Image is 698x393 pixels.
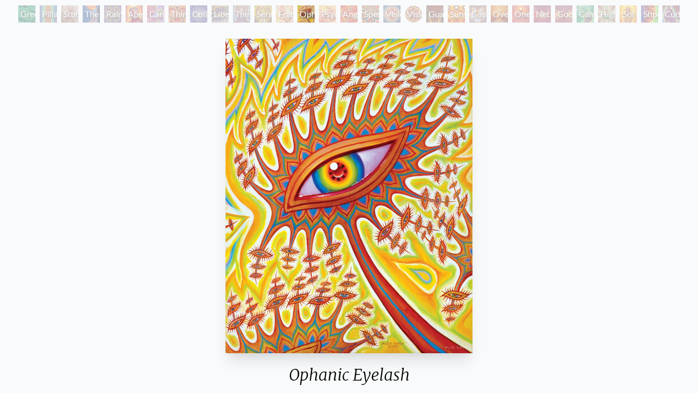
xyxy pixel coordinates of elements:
[169,5,186,23] div: Third Eye Tears of Joy
[255,5,272,23] div: Seraphic Transport Docking on the Third Eye
[663,5,680,23] div: Cuddle
[362,5,379,23] div: Spectral Lotus
[276,5,293,23] div: Fractal Eyes
[448,5,465,23] div: Sunyata
[383,5,401,23] div: Vision Crystal
[147,5,164,23] div: Cannabis Sutra
[555,5,572,23] div: Godself
[512,5,529,23] div: One
[340,5,358,23] div: Angel Skin
[40,5,57,23] div: Pillar of Awareness
[491,5,508,23] div: Oversoul
[598,5,615,23] div: Higher Vision
[83,5,100,23] div: The Torch
[620,5,637,23] div: Sol Invictus
[104,5,121,23] div: Rainbow Eye Ripple
[426,5,443,23] div: Guardian of Infinite Vision
[61,5,78,23] div: Study for the Great Turn
[221,365,477,393] div: Ophanic Eyelash
[226,39,473,353] img: Orphanic-Eyelash-2007-Alex-Grey-watermarked.jpg
[577,5,594,23] div: Cannafist
[212,5,229,23] div: Liberation Through Seeing
[18,5,35,23] div: Green Hand
[297,5,315,23] div: Ophanic Eyelash
[190,5,207,23] div: Collective Vision
[534,5,551,23] div: Net of Being
[405,5,422,23] div: Vision [PERSON_NAME]
[319,5,336,23] div: Psychomicrograph of a Fractal Paisley Cherub Feather Tip
[469,5,486,23] div: Cosmic Elf
[233,5,250,23] div: The Seer
[641,5,658,23] div: Shpongled
[126,5,143,23] div: Aperture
